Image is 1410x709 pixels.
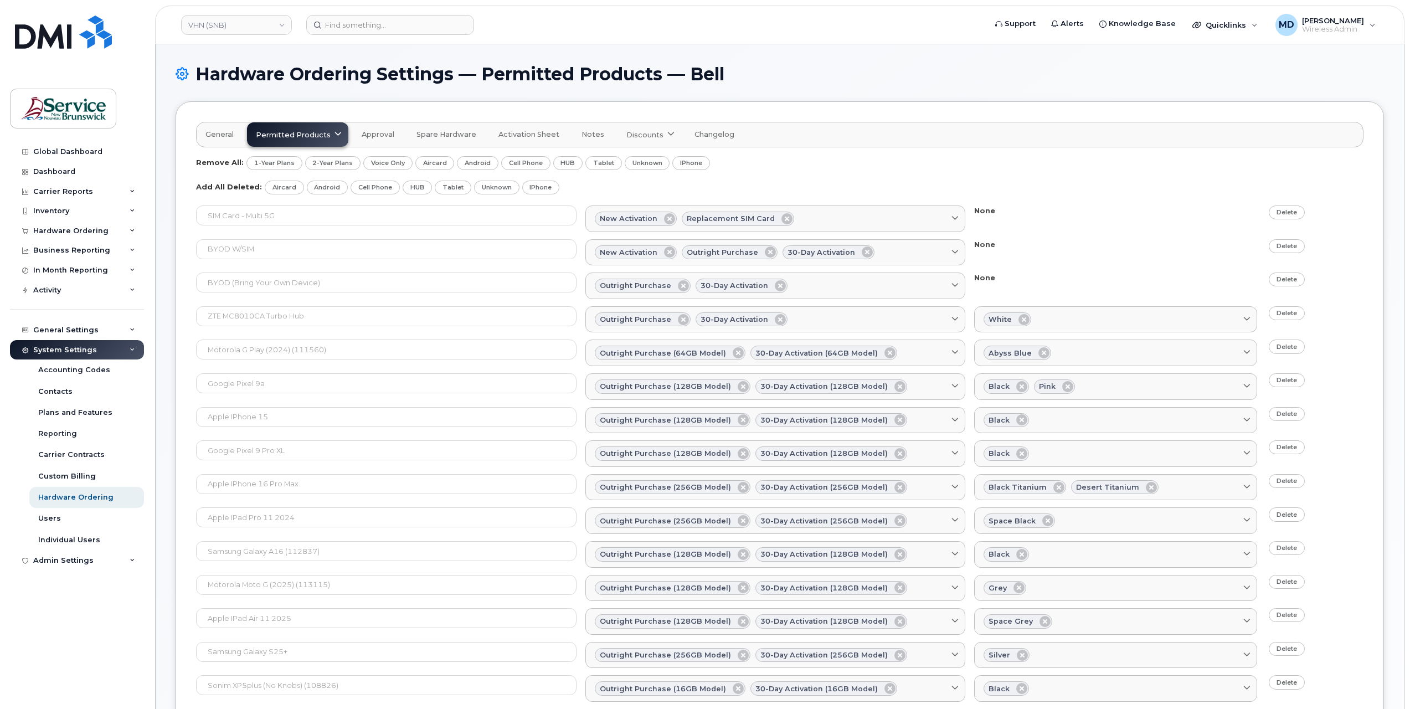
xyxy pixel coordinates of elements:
[1269,273,1305,286] a: Delete
[600,516,731,526] span: Outright purchase (256GB model)
[305,156,361,170] a: 2-Year Plans
[989,549,1010,559] span: Black
[701,314,768,325] span: 30-day activation
[974,340,1257,366] a: Abyss Blue
[585,205,966,232] a: New ActivationReplacement SIM Card
[490,122,573,147] a: Activation Sheet
[974,642,1257,669] a: Silver
[1269,340,1305,353] a: Delete
[585,541,966,568] a: Outright purchase (128GB model)30-day activation (128GB model)
[573,122,617,147] a: Notes
[1269,239,1305,253] a: Delete
[974,407,1257,434] a: Black
[600,549,731,559] span: Outright purchase (128GB model)
[585,373,966,400] a: Outright purchase (128GB model)30-day activation (128GB model)
[1269,474,1305,488] a: Delete
[585,474,966,501] a: Outright purchase (256GB model)30-day activation (256GB model)
[600,650,731,660] span: Outright purchase (256GB model)
[197,122,247,147] a: General
[600,213,657,224] span: New Activation
[403,181,433,194] a: HUB
[687,213,775,224] span: Replacement SIM Card
[246,156,302,170] a: 1-Year Plans
[1269,608,1305,622] a: Delete
[176,64,1384,84] h1: Hardware Ordering Settings — Permitted Products — Bell
[1076,482,1139,492] span: Desert Titanium
[353,122,408,147] a: Approval
[760,415,888,425] span: 30-day activation (128GB model)
[553,156,583,170] a: HUB
[701,280,768,291] span: 30-day activation
[363,156,413,170] a: Voice Only
[522,181,560,194] a: iPhone
[600,684,726,694] span: Outright purchase (16GB model)
[1269,373,1305,387] a: Delete
[362,130,394,139] span: Approval
[760,616,888,626] span: 30-day activation (128GB model)
[600,415,731,425] span: Outright purchase (128GB model)
[585,273,966,299] a: Outright purchase30-day activation
[760,381,888,392] span: 30-day activation (128GB model)
[1269,541,1305,555] a: Delete
[600,583,731,593] span: Outright purchase (128GB model)
[585,642,966,669] a: Outright purchase (256GB model)30-day activation (256GB model)
[585,440,966,467] a: Outright purchase (128GB model)30-day activation (128GB model)
[415,156,455,170] a: Aircard
[626,130,663,140] span: Discounts
[457,156,498,170] a: Android
[974,507,1257,534] a: Space black
[1269,507,1305,521] a: Delete
[755,348,878,358] span: 30-day activation (64GB model)
[600,482,731,492] span: Outright purchase (256GB model)
[974,608,1257,635] a: Space Grey
[989,583,1007,593] span: Grey
[585,239,966,266] a: New ActivationOutright Purchase30-Day Activation
[1269,407,1305,421] a: Delete
[1269,575,1305,589] a: Delete
[416,130,476,139] span: Spare Hardware
[600,247,657,258] span: New Activation
[582,130,604,139] span: Notes
[760,549,888,559] span: 30-day activation (128GB model)
[974,306,1257,333] a: White
[989,616,1033,626] span: Space Grey
[974,373,1257,400] a: BlackPink
[247,122,348,147] a: Permitted Products
[788,247,855,258] span: 30-Day Activation
[600,616,731,626] span: Outright purchase (128GB model)
[351,181,400,194] a: Cell Phone
[760,650,888,660] span: 30-day activation (256GB model)
[585,608,966,635] a: Outright purchase (128GB model)30-day activation (128GB model)
[600,314,671,325] span: Outright purchase
[760,448,888,459] span: 30-day activation (128GB model)
[989,650,1010,660] span: Silver
[585,306,966,333] a: Outright purchase30-day activation
[989,516,1036,526] span: Space black
[989,415,1010,425] span: Black
[974,273,995,283] label: None
[600,348,726,358] span: Outright purchase (64GB model)
[474,181,519,194] a: Unknown
[694,130,734,139] span: Changelog
[600,280,671,291] span: Outright purchase
[256,130,331,140] span: Permitted Products
[686,122,748,147] a: Changelog
[205,130,234,139] span: General
[265,181,304,194] a: Aircard
[760,516,888,526] span: 30-day activation (256GB model)
[760,482,888,492] span: 30-day activation (256GB model)
[585,507,966,534] a: Outright purchase (256GB model)30-day activation (256GB model)
[1269,205,1305,219] a: Delete
[307,181,348,194] a: Android
[600,381,731,392] span: Outright purchase (128GB model)
[989,684,1010,694] span: Black
[1269,440,1305,454] a: Delete
[974,474,1257,501] a: Black TitaniumDesert Titanium
[196,158,244,167] strong: Remove All:
[625,156,670,170] a: Unknown
[974,205,995,216] label: None
[600,448,731,459] span: Outright purchase (128GB model)
[585,675,966,702] a: Outright purchase (16GB model)30-day activation (16GB model)
[1039,381,1056,392] span: Pink
[974,440,1257,467] a: Black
